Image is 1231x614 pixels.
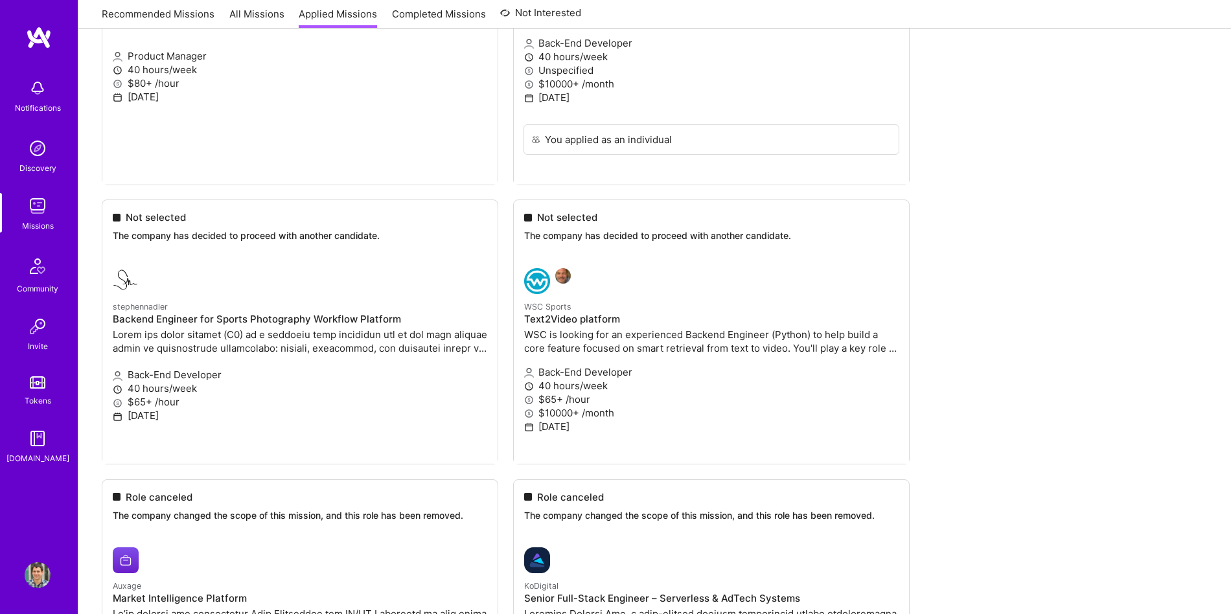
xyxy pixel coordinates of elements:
a: Recommended Missions [102,7,214,28]
img: teamwork [25,193,51,219]
a: Applied Missions [299,7,377,28]
img: guide book [25,426,51,451]
img: discovery [25,135,51,161]
div: Tokens [25,394,51,407]
img: User Avatar [25,562,51,588]
a: User Avatar [21,562,54,588]
img: tokens [30,376,45,389]
div: Community [17,282,58,295]
div: Invite [28,339,48,353]
div: Notifications [15,101,61,115]
a: Completed Missions [392,7,486,28]
div: Discovery [19,161,56,175]
a: Not Interested [500,5,581,28]
img: logo [26,26,52,49]
div: Missions [22,219,54,233]
img: Community [22,251,53,282]
a: All Missions [229,7,284,28]
img: Invite [25,313,51,339]
div: [DOMAIN_NAME] [6,451,69,465]
img: bell [25,75,51,101]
